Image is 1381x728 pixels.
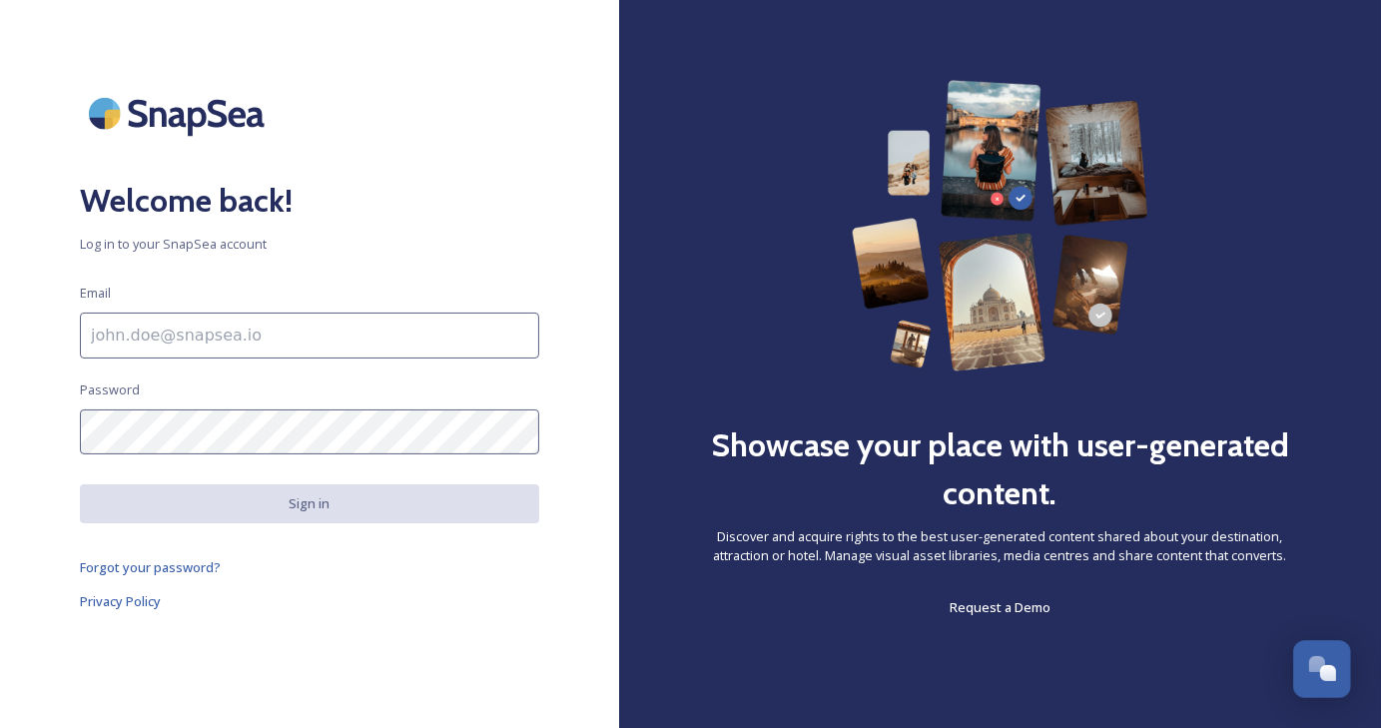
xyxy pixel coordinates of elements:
span: Forgot your password? [80,558,221,576]
a: Forgot your password? [80,555,539,579]
span: Email [80,284,111,303]
a: Request a Demo [950,595,1050,619]
h2: Showcase your place with user-generated content. [699,421,1301,517]
img: SnapSea Logo [80,80,280,147]
button: Sign in [80,484,539,523]
span: Password [80,380,140,399]
h2: Welcome back! [80,177,539,225]
span: Privacy Policy [80,592,161,610]
button: Open Chat [1293,640,1351,698]
img: 63b42ca75bacad526042e722_Group%20154-p-800.png [852,80,1149,371]
span: Discover and acquire rights to the best user-generated content shared about your destination, att... [699,527,1301,565]
span: Request a Demo [950,598,1050,616]
span: Log in to your SnapSea account [80,235,539,254]
input: john.doe@snapsea.io [80,313,539,359]
a: Privacy Policy [80,589,539,613]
